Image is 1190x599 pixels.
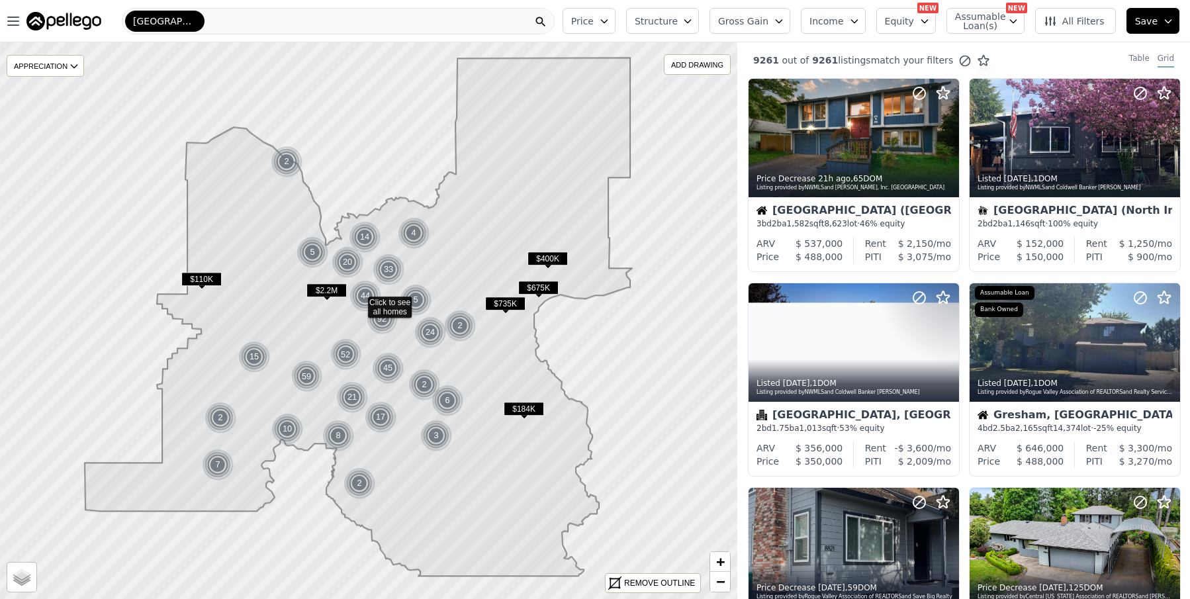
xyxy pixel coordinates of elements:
[444,310,476,342] div: 2
[978,205,1172,218] div: [GEOGRAPHIC_DATA] (North Image)
[753,55,779,66] span: 9261
[444,310,477,342] img: g1.png
[710,572,730,592] a: Zoom out
[322,420,355,451] img: g1.png
[205,402,237,434] img: g1.png
[748,283,958,477] a: Listed [DATE],1DOMListing provided byNWMLSand Coldwell Banker [PERSON_NAME]Condominium[GEOGRAPHIC...
[756,378,952,389] div: Listed , 1 DOM
[787,219,809,228] span: 1,582
[290,359,324,393] div: 59
[978,410,1172,423] div: Gresham, [GEOGRAPHIC_DATA]
[349,221,381,253] div: 14
[485,297,526,310] span: $735K
[756,423,951,434] div: 2 bd 1.75 ba sqft · 53% equity
[978,410,988,420] img: House
[1086,441,1107,455] div: Rent
[297,236,329,268] img: g1.png
[710,552,730,572] a: Zoom in
[626,8,699,34] button: Structure
[737,54,990,68] div: out of listings
[1015,424,1038,433] span: 2,165
[1017,443,1064,453] span: $ 646,000
[978,441,996,455] div: ARV
[414,316,446,348] div: 24
[975,302,1023,317] div: Bank Owned
[372,352,404,384] img: g1.png
[1119,456,1154,467] span: $ 3,270
[1086,250,1103,263] div: PITI
[800,424,822,433] span: 1,013
[624,577,695,589] div: REMOVE OUTLINE
[432,385,464,416] img: g1.png
[181,272,222,286] span: $110K
[408,369,441,400] img: g1.png
[756,389,952,396] div: Listing provided by NWMLS and Coldwell Banker [PERSON_NAME]
[329,338,363,371] div: 52
[756,582,952,593] div: Price Decrease , 59 DOM
[975,286,1034,300] div: Assumable Loan
[271,413,304,445] img: g1.png
[978,173,1173,184] div: Listed , 1 DOM
[133,15,197,28] span: [GEOGRAPHIC_DATA]-[GEOGRAPHIC_DATA]-[GEOGRAPHIC_DATA]
[756,205,951,218] div: [GEOGRAPHIC_DATA] ([GEOGRAPHIC_DATA])
[518,281,559,295] span: $675K
[398,217,430,249] div: 4
[1126,8,1179,34] button: Save
[718,15,768,28] span: Gross Gain
[518,281,559,300] div: $675K
[978,455,1000,468] div: Price
[400,284,432,316] div: 5
[336,381,368,413] div: 21
[748,78,958,272] a: Price Decrease 21h ago,65DOMListing provided byNWMLSand [PERSON_NAME], Inc. [GEOGRAPHIC_DATA]Hous...
[527,252,568,265] span: $400K
[978,237,996,250] div: ARV
[336,381,369,413] img: g1.png
[824,219,847,228] span: 8,623
[1129,53,1150,68] div: Table
[527,252,568,271] div: $400K
[1128,252,1154,262] span: $ 900
[1086,455,1103,468] div: PITI
[306,283,347,302] div: $2.2M
[978,389,1173,396] div: Listing provided by Rogue Valley Association of REALTORS and Realty Services Team
[1017,238,1064,249] span: $ 152,000
[756,250,779,263] div: Price
[796,252,843,262] span: $ 488,000
[756,173,952,184] div: Price Decrease , 65 DOM
[271,413,303,445] div: 10
[322,420,354,451] div: 8
[332,246,364,278] img: g1.png
[1158,53,1174,68] div: Grid
[329,338,363,371] img: g2.png
[796,443,843,453] span: $ 356,000
[1008,219,1030,228] span: 1,146
[504,402,544,416] span: $184K
[796,456,843,467] span: $ 350,000
[400,284,432,316] img: g1.png
[898,456,933,467] span: $ 2,009
[1006,3,1027,13] div: NEW
[978,218,1172,229] div: 2 bd 2 ba sqft · 100% equity
[343,467,376,499] img: g1.png
[1119,443,1154,453] span: $ 3,300
[885,15,914,28] span: Equity
[756,410,767,420] img: Condominium
[1044,15,1105,28] span: All Filters
[365,302,399,336] div: 92
[756,455,779,468] div: Price
[408,369,440,400] div: 2
[202,449,234,481] img: g1.png
[181,272,222,291] div: $110K
[1035,8,1116,34] button: All Filters
[796,238,843,249] span: $ 537,000
[26,12,101,30] img: Pellego
[365,401,396,433] div: 17
[1017,252,1064,262] span: $ 150,000
[349,280,381,312] div: 44
[818,583,845,592] time: 2025-09-20 06:10
[882,455,951,468] div: /mo
[756,218,951,229] div: 3 bd 2 ba sqft lot · 46% equity
[205,402,236,434] div: 2
[1103,250,1172,263] div: /mo
[332,246,363,278] div: 20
